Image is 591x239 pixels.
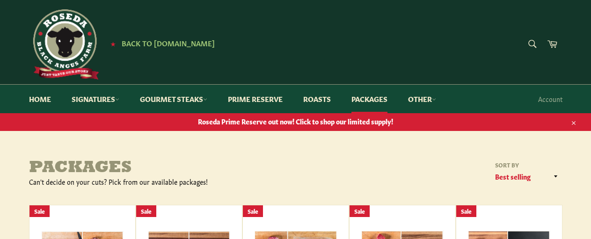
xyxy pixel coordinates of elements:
[62,85,129,113] a: Signatures
[110,40,116,47] span: ★
[106,40,215,47] a: ★ Back to [DOMAIN_NAME]
[29,9,99,80] img: Roseda Beef
[122,38,215,48] span: Back to [DOMAIN_NAME]
[243,205,263,217] div: Sale
[294,85,340,113] a: Roasts
[399,85,445,113] a: Other
[136,205,156,217] div: Sale
[29,205,50,217] div: Sale
[219,85,292,113] a: Prime Reserve
[29,177,296,186] div: Can't decide on your cuts? Pick from our available packages!
[350,205,370,217] div: Sale
[131,85,217,113] a: Gourmet Steaks
[456,205,476,217] div: Sale
[533,85,567,113] a: Account
[342,85,397,113] a: Packages
[29,159,296,178] h1: Packages
[20,85,60,113] a: Home
[492,161,562,169] label: Sort by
